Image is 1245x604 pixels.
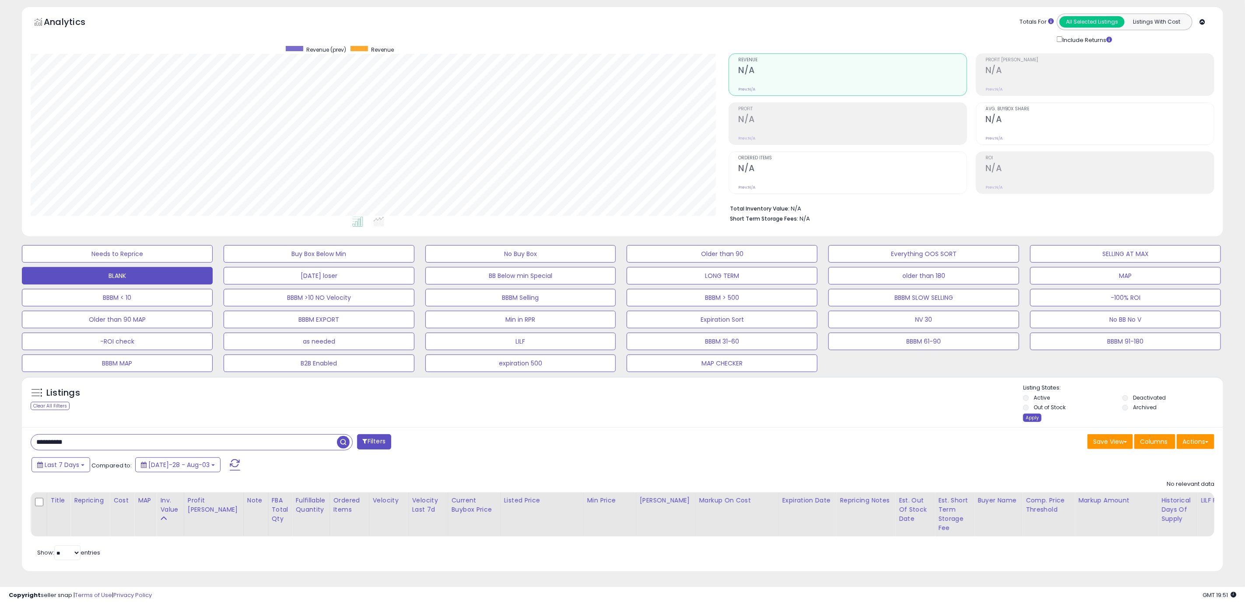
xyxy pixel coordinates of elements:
[9,591,152,600] div: seller snap | |
[828,267,1019,284] button: older than 180
[699,496,775,505] div: Markup on Cost
[1177,434,1214,449] button: Actions
[627,267,817,284] button: LONG TERM
[1030,333,1221,350] button: BBBM 91-180
[425,355,616,372] button: expiration 500
[730,203,1208,213] li: N/A
[333,496,365,514] div: Ordered Items
[738,65,967,77] h2: N/A
[1059,16,1125,28] button: All Selected Listings
[985,87,1003,92] small: Prev: N/A
[46,387,80,399] h5: Listings
[1167,480,1214,488] div: No relevant data
[44,16,102,30] h5: Analytics
[1133,404,1157,411] label: Archived
[985,156,1214,161] span: ROI
[1140,437,1168,446] span: Columns
[974,492,1022,537] th: CSV column name: cust_attr_4_Buyer Name
[1020,18,1054,26] div: Totals For
[738,163,967,175] h2: N/A
[1133,394,1166,401] label: Deactivated
[836,492,895,537] th: CSV column name: cust_attr_3_Repricing Notes
[738,87,755,92] small: Prev: N/A
[425,311,616,328] button: Min in RPR
[295,496,326,514] div: Fulfillable Quantity
[1078,496,1154,505] div: Markup Amount
[37,548,100,557] span: Show: entries
[1030,267,1221,284] button: MAP
[138,496,153,505] div: MAP
[371,46,394,53] span: Revenue
[74,496,106,505] div: Repricing
[640,496,692,505] div: [PERSON_NAME]
[738,185,755,190] small: Prev: N/A
[1023,414,1042,422] div: Apply
[425,289,616,306] button: BBBM Selling
[730,205,789,212] b: Total Inventory Value:
[224,333,414,350] button: as needed
[148,460,210,469] span: [DATE]-28 - Aug-03
[224,245,414,263] button: Buy Box Below Min
[779,492,836,537] th: CSV column name: cust_attr_2_Expiration Date
[1023,384,1223,392] p: Listing States:
[1034,394,1050,401] label: Active
[627,355,817,372] button: MAP CHECKER
[828,245,1019,263] button: Everything OOS SORT
[22,311,213,328] button: Older than 90 MAP
[224,311,414,328] button: BBBM EXPORT
[627,333,817,350] button: BBBM 31-60
[828,333,1019,350] button: BBBM 61-90
[738,136,755,141] small: Prev: N/A
[224,289,414,306] button: BBBM >10 NO Velocity
[22,355,213,372] button: BBBM MAP
[828,311,1019,328] button: NV 30
[113,591,152,599] a: Privacy Policy
[695,492,779,537] th: The percentage added to the cost of goods (COGS) that forms the calculator for Min & Max prices.
[45,460,79,469] span: Last 7 Days
[985,185,1003,190] small: Prev: N/A
[840,496,891,505] div: Repricing Notes
[1161,496,1193,523] div: Historical Days Of Supply
[985,163,1214,175] h2: N/A
[188,496,240,514] div: Profit [PERSON_NAME]
[1134,434,1175,449] button: Columns
[272,496,288,523] div: FBA Total Qty
[31,402,70,410] div: Clear All Filters
[113,496,130,505] div: Cost
[1197,492,1237,537] th: CSV column name: cust_attr_1_LILF Fee
[425,245,616,263] button: No Buy Box
[1030,289,1221,306] button: -100% ROI
[1201,496,1233,505] div: LILF Fee
[224,355,414,372] button: B2B Enabled
[899,496,931,523] div: Est. Out Of Stock Date
[627,289,817,306] button: BBBM > 500
[1030,311,1221,328] button: No BB No V
[160,496,180,514] div: Inv. value
[412,496,444,514] div: Velocity Last 7d
[1026,496,1071,514] div: Comp. Price Threshold
[828,289,1019,306] button: BBBM SLOW SELLING
[452,496,497,514] div: Current Buybox Price
[135,457,221,472] button: [DATE]-28 - Aug-03
[1087,434,1133,449] button: Save View
[985,107,1214,112] span: Avg. Buybox Share
[22,333,213,350] button: -ROI check
[738,114,967,126] h2: N/A
[985,58,1214,63] span: Profit [PERSON_NAME]
[627,245,817,263] button: Older than 90
[91,461,132,470] span: Compared to:
[782,496,833,505] div: Expiration Date
[587,496,632,505] div: Min Price
[627,311,817,328] button: Expiration Sort
[51,496,67,505] div: Title
[1124,16,1189,28] button: Listings With Cost
[504,496,580,505] div: Listed Price
[738,107,967,112] span: Profit
[738,156,967,161] span: Ordered Items
[738,58,967,63] span: Revenue
[1050,35,1122,45] div: Include Returns
[32,457,90,472] button: Last 7 Days
[938,496,970,533] div: Est. Short Term Storage Fee
[373,496,405,505] div: Velocity
[357,434,391,449] button: Filters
